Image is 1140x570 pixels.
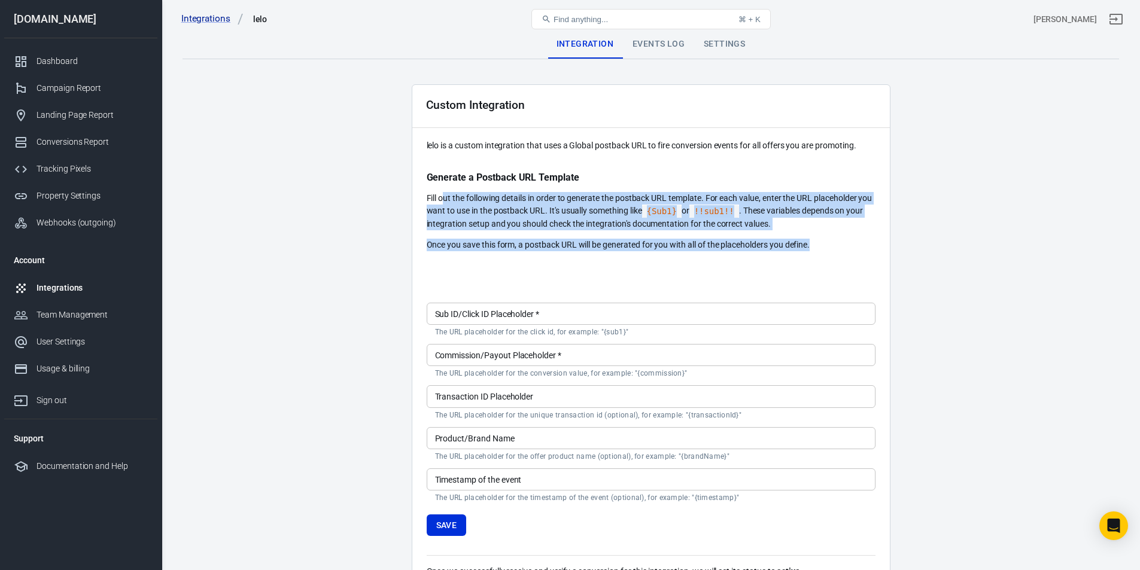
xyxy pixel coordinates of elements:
input: {transactionId} [427,385,875,407]
div: Open Intercom Messenger [1099,511,1128,540]
div: [DOMAIN_NAME] [4,14,157,25]
div: Team Management [37,309,148,321]
input: {commission} [427,344,875,366]
div: Landing Page Report [37,109,148,121]
code: Click to copy [642,205,682,218]
a: Integrations [181,13,244,25]
div: Settings [694,30,755,59]
a: Webhooks (outgoing) [4,209,157,236]
input: {brandName} [427,427,875,449]
div: Webhooks (outgoing) [37,217,148,229]
a: Landing Page Report [4,102,157,129]
a: Integrations [4,275,157,301]
a: Dashboard [4,48,157,75]
a: Usage & billing [4,355,157,382]
div: lelo [253,13,267,25]
p: Fill out the following details in order to generate the postback URL template. For each value, en... [427,192,875,230]
a: Sign out [4,382,157,414]
input: {timestamp} [427,468,875,490]
a: Team Management [4,301,157,328]
p: The URL placeholder for the offer product name (optional), for example: "{brandName}" [435,452,867,461]
div: Campaign Report [37,82,148,95]
span: Find anything... [554,15,608,24]
div: Custom Integration [426,99,525,111]
p: The URL placeholder for the unique transaction id (optional), for example: "{transactionId}" [435,410,867,420]
div: Usage & billing [37,362,148,375]
a: Property Settings [4,182,157,209]
p: Generate a Postback URL Template [427,171,875,184]
div: Integration [547,30,623,59]
div: Events Log [623,30,694,59]
div: ⌘ + K [738,15,761,24]
div: Sign out [37,394,148,407]
p: lelo is a custom integration that uses a Global postback URL to fire conversion events for all of... [427,139,875,152]
p: Once you save this form, a postback URL will be generated for you with all of the placeholders yo... [427,239,875,251]
p: The URL placeholder for the click id, for example: "{sub1}" [435,327,867,337]
a: Conversions Report [4,129,157,156]
p: The URL placeholder for the timestamp of the event (optional), for example: "{timestamp}" [435,493,867,502]
a: Campaign Report [4,75,157,102]
div: Property Settings [37,190,148,202]
a: User Settings [4,328,157,355]
a: Tracking Pixels [4,156,157,182]
div: Dashboard [37,55,148,68]
input: {sub1} [427,303,875,325]
div: User Settings [37,336,148,348]
div: Tracking Pixels [37,163,148,175]
li: Account [4,246,157,275]
div: Documentation and Help [37,460,148,473]
code: Click to copy [689,205,739,218]
div: Account id: ALiREBa8 [1033,13,1097,26]
li: Support [4,424,157,453]
div: Integrations [37,282,148,294]
button: Find anything...⌘ + K [531,9,771,29]
div: Conversions Report [37,136,148,148]
p: The URL placeholder for the conversion value, for example: "{commission}" [435,368,867,378]
button: Save [427,514,467,537]
a: Sign out [1102,5,1130,33]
